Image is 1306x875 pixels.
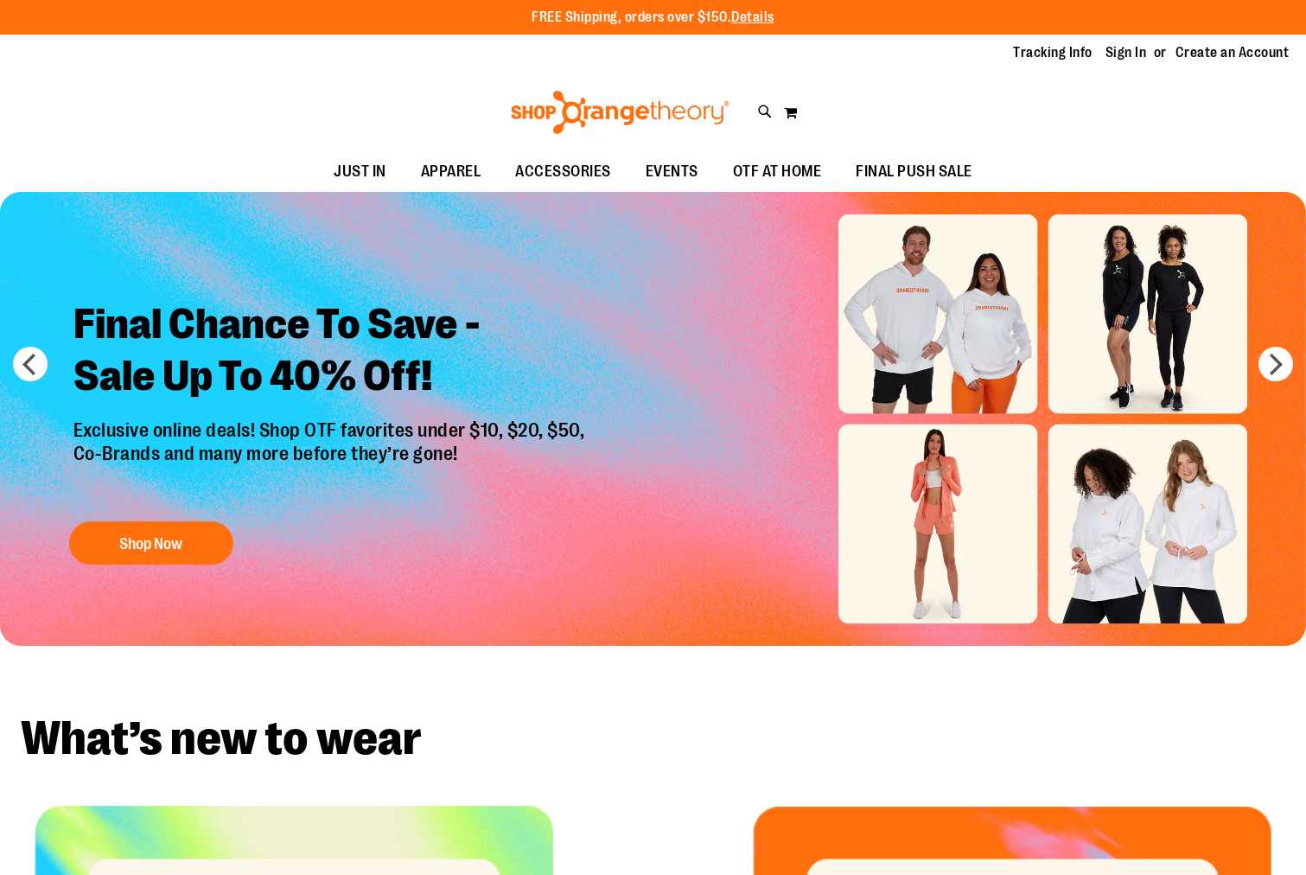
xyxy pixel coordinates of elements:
a: Create an Account [1175,43,1290,62]
a: FINAL PUSH SALE [838,152,990,192]
a: Tracking Info [1013,43,1093,62]
a: JUST IN [316,152,404,192]
p: FREE Shipping, orders over $150. [532,8,774,28]
span: APPAREL [421,152,481,191]
button: prev [13,347,48,381]
a: OTF AT HOME [716,152,839,192]
h2: What’s new to wear [21,715,1285,763]
span: ACCESSORIES [515,152,611,191]
a: EVENTS [628,152,716,192]
button: next [1258,347,1293,381]
span: EVENTS [646,152,698,191]
button: Shop Now [69,521,233,565]
span: JUST IN [334,152,386,191]
p: Exclusive online deals! Shop OTF favorites under $10, $20, $50, Co-Brands and many more before th... [61,419,602,504]
span: FINAL PUSH SALE [856,152,972,191]
a: Sign In [1105,43,1147,62]
a: Details [731,10,774,25]
a: APPAREL [404,152,499,192]
h2: Final Chance To Save - Sale Up To 40% Off! [61,285,602,419]
img: Shop Orangetheory [508,91,732,134]
span: OTF AT HOME [733,152,822,191]
a: ACCESSORIES [498,152,628,192]
a: Final Chance To Save -Sale Up To 40% Off! Exclusive online deals! Shop OTF favorites under $10, $... [61,285,602,573]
